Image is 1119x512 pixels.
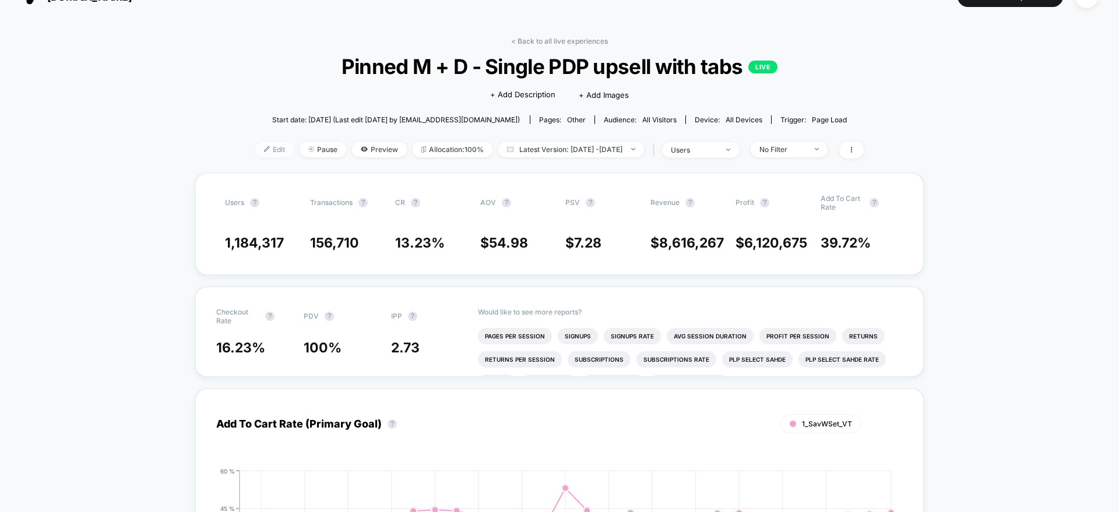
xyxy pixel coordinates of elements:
[391,312,402,320] span: IPP
[671,146,717,154] div: users
[798,351,886,368] li: Plp Select Sahde Rate
[225,235,284,251] span: 1,184,317
[490,89,555,101] span: + Add Description
[225,198,244,207] span: users
[667,328,754,344] li: Avg Session Duration
[650,142,662,158] span: |
[358,198,368,207] button: ?
[736,235,807,251] span: $
[264,146,270,152] img: edit
[736,198,754,207] span: Profit
[325,312,334,321] button: ?
[650,235,724,251] span: $
[574,235,601,251] span: 7.28
[304,312,319,320] span: PDV
[685,115,771,124] span: Device:
[821,194,864,211] span: Add To Cart Rate
[636,351,716,368] li: Subscriptions Rate
[565,235,601,251] span: $
[395,235,445,251] span: 13.23 %
[498,142,644,157] span: Latest Version: [DATE] - [DATE]
[480,198,496,207] span: AOV
[220,504,235,511] tspan: 45 %
[780,115,847,124] div: Trigger:
[502,198,511,207] button: ?
[759,145,806,154] div: No Filter
[507,146,513,152] img: calendar
[411,198,420,207] button: ?
[726,115,762,124] span: all devices
[821,235,871,251] span: 39.72 %
[642,115,677,124] span: All Visitors
[308,146,314,152] img: end
[812,115,847,124] span: Page Load
[604,115,677,124] div: Audience:
[265,312,275,321] button: ?
[478,308,903,316] p: Would like to see more reports?
[391,340,420,356] span: 2.73
[395,198,405,207] span: CR
[685,198,695,207] button: ?
[480,235,528,251] span: $
[568,351,631,368] li: Subscriptions
[255,142,294,157] span: Edit
[489,235,528,251] span: 54.98
[478,351,562,368] li: Returns Per Session
[586,198,595,207] button: ?
[722,351,793,368] li: Plp Select Sahde
[220,467,235,474] tspan: 60 %
[300,142,346,157] span: Pause
[216,308,259,325] span: Checkout Rate
[631,148,635,150] img: end
[650,198,680,207] span: Revenue
[539,115,586,124] div: Pages:
[567,115,586,124] span: other
[659,235,724,251] span: 8,616,267
[413,142,492,157] span: Allocation: 100%
[511,37,608,45] a: < Back to all live experiences
[759,328,836,344] li: Profit Per Session
[478,328,552,344] li: Pages Per Session
[310,235,359,251] span: 156,710
[421,146,426,153] img: rebalance
[604,328,661,344] li: Signups Rate
[815,148,819,150] img: end
[565,198,580,207] span: PSV
[522,375,576,391] li: Plp Atc Rate
[310,198,353,207] span: Transactions
[579,90,629,100] span: + Add Images
[216,340,265,356] span: 16.23 %
[304,340,342,356] span: 100 %
[388,419,397,429] button: ?
[408,312,417,321] button: ?
[802,419,852,428] span: 1_SavWSet_VT
[250,198,259,207] button: ?
[478,375,516,391] li: Plp Atc
[726,149,730,151] img: end
[748,61,777,73] p: LIVE
[760,198,769,207] button: ?
[870,198,879,207] button: ?
[842,328,885,344] li: Returns
[272,115,520,124] span: Start date: [DATE] (Last edit [DATE] by [EMAIL_ADDRESS][DOMAIN_NAME])
[744,235,807,251] span: 6,120,675
[352,142,407,157] span: Preview
[650,375,729,391] li: Pdp Atc Clicks Rate
[558,328,598,344] li: Signups
[286,54,833,79] span: Pinned M + D - Single PDP upsell with tabs
[582,375,644,391] li: Pdp Atc Clicks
